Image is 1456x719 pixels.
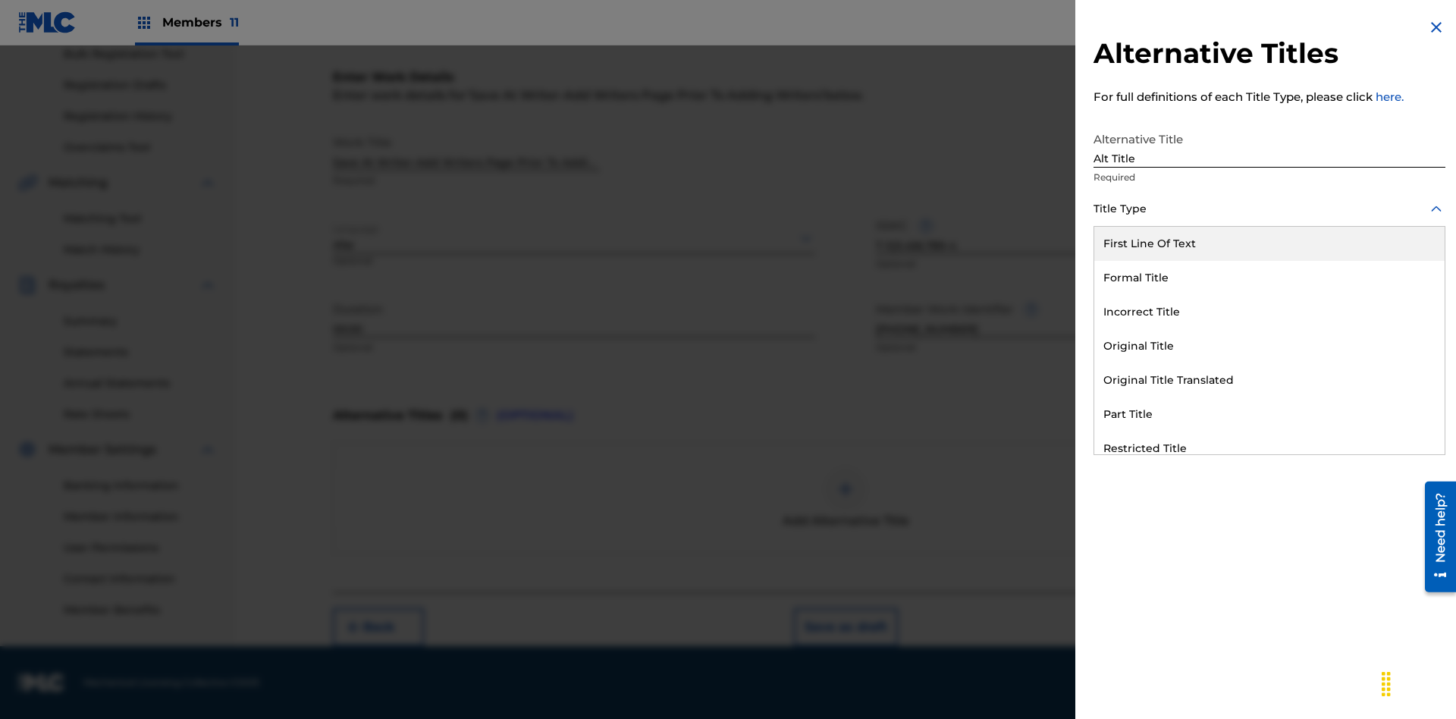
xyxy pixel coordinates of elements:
div: Original Title Translated [1094,363,1445,397]
iframe: Chat Widget [1380,646,1456,719]
p: Required [1094,171,1445,184]
h2: Alternative Titles [1094,36,1445,71]
div: Formal Title [1094,261,1445,295]
img: MLC Logo [18,11,77,33]
div: Drag [1374,661,1398,707]
div: Restricted Title [1094,432,1445,466]
iframe: Resource Center [1414,476,1456,600]
p: For full definitions of each Title Type, please click [1094,89,1445,106]
span: Members [162,14,239,31]
div: Original Title [1094,329,1445,363]
a: here. [1376,89,1404,104]
div: Part Title [1094,397,1445,432]
div: Incorrect Title [1094,295,1445,329]
span: 11 [230,15,239,30]
img: Top Rightsholders [135,14,153,32]
div: First Line Of Text [1094,227,1445,261]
